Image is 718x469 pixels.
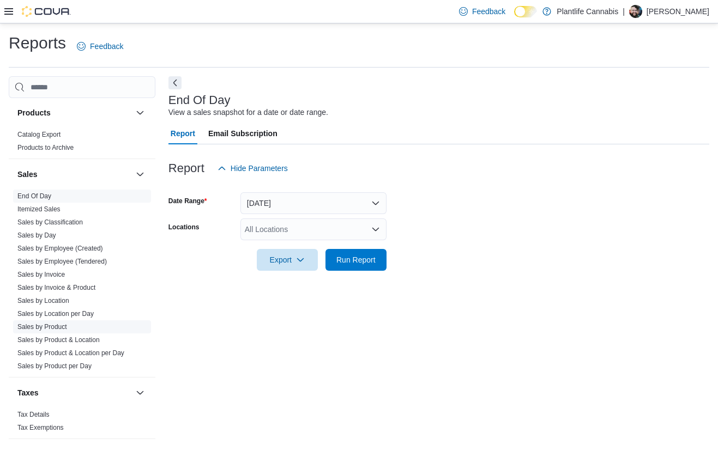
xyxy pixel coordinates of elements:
a: Tax Details [17,411,50,418]
div: View a sales snapshot for a date or date range. [168,107,328,118]
label: Date Range [168,197,207,205]
span: Tax Details [17,410,50,419]
div: Wesley Lynch [629,5,642,18]
h1: Reports [9,32,66,54]
button: Products [134,106,147,119]
a: Sales by Employee (Tendered) [17,258,107,265]
a: End Of Day [17,192,51,200]
img: Cova [22,6,71,17]
span: Sales by Invoice & Product [17,283,95,292]
a: Sales by Employee (Created) [17,245,103,252]
p: Plantlife Cannabis [557,5,618,18]
a: Feedback [455,1,510,22]
button: Products [17,107,131,118]
a: Products to Archive [17,144,74,151]
button: Sales [134,168,147,181]
span: Sales by Employee (Tendered) [17,257,107,266]
button: [DATE] [240,192,387,214]
span: Run Report [336,254,376,265]
h3: Products [17,107,51,118]
button: Run Report [325,249,387,271]
a: Catalog Export [17,131,61,138]
label: Locations [168,223,200,232]
span: Feedback [90,41,123,52]
button: Hide Parameters [213,157,292,179]
a: Sales by Invoice & Product [17,284,95,291]
span: Products to Archive [17,143,74,152]
a: Sales by Location per Day [17,310,94,318]
button: Taxes [134,386,147,399]
button: Export [257,249,318,271]
span: End Of Day [17,192,51,200]
a: Sales by Product & Location [17,336,100,344]
span: Sales by Location per Day [17,309,94,318]
span: Email Subscription [208,123,277,144]
p: [PERSON_NAME] [647,5,709,18]
a: Sales by Classification [17,218,83,226]
h3: Taxes [17,387,39,398]
p: | [623,5,625,18]
span: Catalog Export [17,130,61,139]
span: Hide Parameters [231,163,288,174]
span: Itemized Sales [17,205,61,214]
div: Taxes [9,408,155,438]
span: Sales by Employee (Created) [17,244,103,253]
a: Sales by Location [17,297,69,304]
a: Feedback [73,35,128,57]
a: Sales by Product [17,323,67,331]
h3: Sales [17,169,38,180]
span: Sales by Location [17,296,69,305]
div: Products [9,128,155,159]
span: Feedback [472,6,505,17]
h3: Report [168,162,204,175]
a: Sales by Invoice [17,271,65,278]
span: Export [263,249,311,271]
a: Tax Exemptions [17,424,64,431]
a: Itemized Sales [17,205,61,213]
span: Report [171,123,195,144]
span: Tax Exemptions [17,423,64,432]
button: Sales [17,169,131,180]
button: Taxes [17,387,131,398]
span: Sales by Day [17,231,56,240]
span: Sales by Invoice [17,270,65,279]
span: Sales by Classification [17,218,83,227]
input: Dark Mode [514,6,537,17]
div: Sales [9,190,155,377]
h3: End Of Day [168,94,231,107]
button: Open list of options [371,225,380,234]
button: Next [168,76,182,89]
a: Sales by Day [17,232,56,239]
a: Sales by Product per Day [17,362,92,370]
a: Sales by Product & Location per Day [17,349,124,357]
